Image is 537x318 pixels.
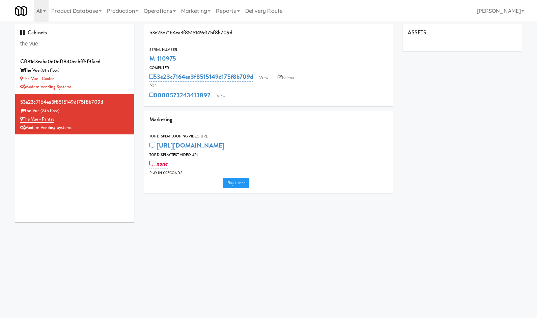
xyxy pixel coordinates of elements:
a: Modern Vending Systems [20,84,72,90]
span: ASSETS [408,29,427,36]
div: Serial Number [149,46,388,53]
li: 53e23c7164ea3f8515149d175f8b709dThe Vue (8th floor) The Vue - PantryModern Vending Systems [15,94,134,134]
div: POS [149,83,388,90]
div: cf181d3eaba0d0df1840eebff5f9facd [20,57,129,67]
div: The Vue (8th floor) [20,107,129,115]
div: Computer [149,65,388,71]
div: 53e23c7164ea3f8515149d175f8b709d [20,97,129,107]
div: 53e23c7164ea3f8515149d175f8b709d [144,24,393,41]
img: Micromart [15,5,27,17]
a: Modern Vending Systems [20,124,72,131]
a: Balena [274,73,298,83]
a: The Vue - Pantry [20,116,54,123]
div: The Vue (8th floor) [20,66,129,75]
div: Top Display Test Video Url [149,152,388,158]
a: Play Once [223,178,249,188]
a: 0000573243413892 [149,91,210,100]
a: View [256,73,271,83]
li: cf181d3eaba0d0df1840eebff5f9facdThe Vue (8th floor) The Vue - CoolerModern Vending Systems [15,54,134,94]
div: Play in X seconds [149,170,388,177]
a: none [149,159,168,168]
div: Top Display Looping Video Url [149,133,388,140]
a: M-110975 [149,54,176,63]
span: Marketing [149,116,172,123]
a: View [213,91,229,101]
input: Search cabinets [20,38,129,50]
a: [URL][DOMAIN_NAME] [149,141,225,150]
a: The Vue - Cooler [20,75,54,82]
span: Cabinets [20,29,47,36]
a: 53e23c7164ea3f8515149d175f8b709d [149,72,253,82]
